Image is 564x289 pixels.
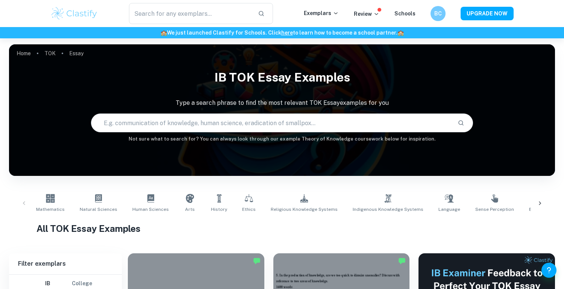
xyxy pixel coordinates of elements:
span: Arts [185,206,195,213]
h1: IB TOK Essay examples [9,65,555,89]
button: BC [431,6,446,21]
h6: Filter exemplars [9,253,122,274]
h6: BC [434,9,443,18]
p: Type a search phrase to find the most relevant TOK Essay examples for you [9,98,555,107]
span: 🏫 [161,30,167,36]
h6: Not sure what to search for? You can always look through our example Theory of Knowledge coursewo... [9,135,555,143]
button: Search [455,117,467,129]
img: Clastify logo [50,6,98,21]
button: Help and Feedback [541,263,556,278]
img: Marked [398,257,406,265]
span: Natural Sciences [80,206,117,213]
span: Human Sciences [132,206,169,213]
span: Language [438,206,460,213]
h1: All TOK Essay Examples [36,222,528,235]
a: Schools [394,11,415,17]
h6: We just launched Clastify for Schools. Click to learn how to become a school partner. [2,29,562,37]
span: Sense Perception [475,206,514,213]
a: TOK [44,48,56,59]
input: Search for any exemplars... [129,3,252,24]
input: E.g. communication of knowledge, human science, eradication of smallpox... [91,112,452,133]
span: Indigenous Knowledge Systems [353,206,423,213]
p: Review [354,10,379,18]
span: Mathematics [36,206,65,213]
a: here [281,30,293,36]
p: Essay [69,49,83,57]
span: Religious Knowledge Systems [271,206,338,213]
span: 🏫 [397,30,404,36]
span: Ethics [242,206,256,213]
a: Home [17,48,31,59]
img: Marked [253,257,261,265]
button: UPGRADE NOW [461,7,514,20]
p: Exemplars [304,9,339,17]
span: History [211,206,227,213]
span: Emotion [529,206,547,213]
